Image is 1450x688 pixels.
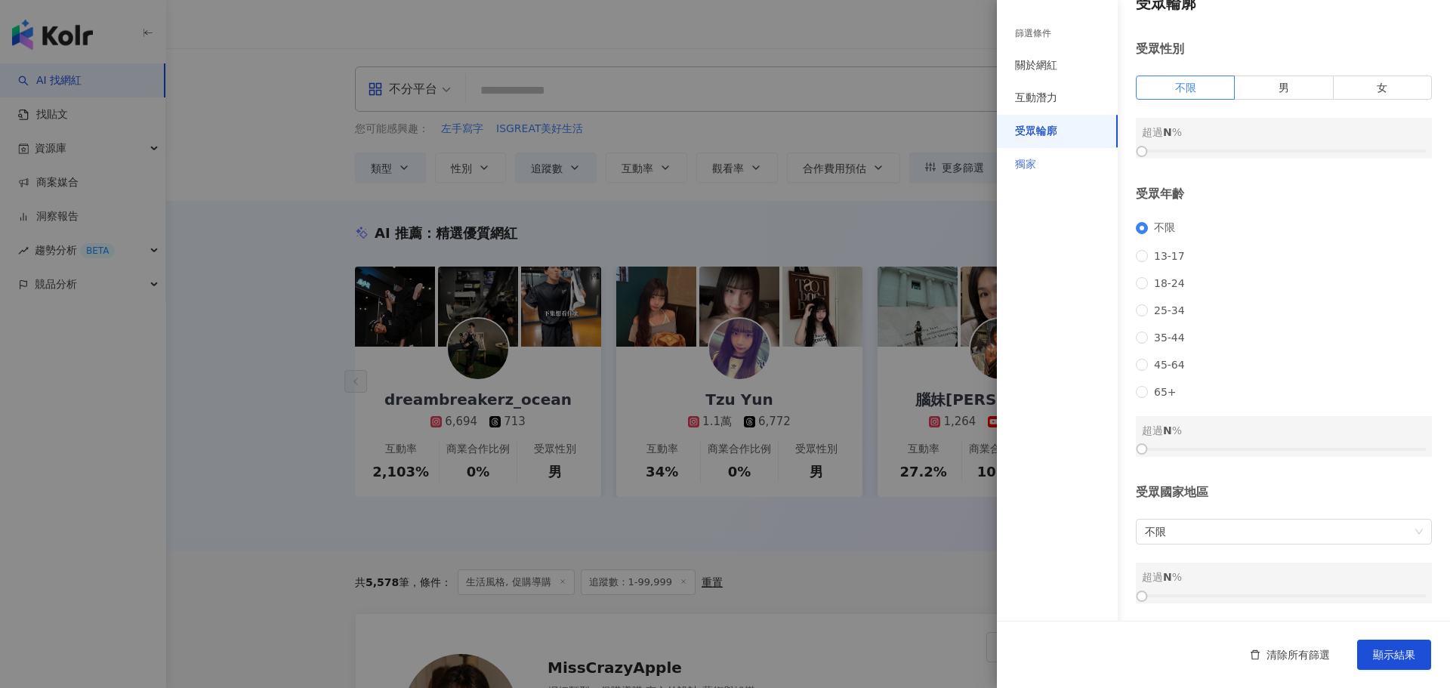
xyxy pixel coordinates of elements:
[1163,424,1172,437] span: N
[1136,41,1432,57] div: 受眾性別
[1015,58,1057,73] div: 關於網紅
[1142,569,1426,585] div: 超過 %
[1163,571,1172,583] span: N
[1015,91,1057,106] div: 互動潛力
[1015,124,1057,139] div: 受眾輪廓
[1279,82,1289,94] span: 男
[1136,484,1432,501] div: 受眾國家地區
[1015,157,1036,172] div: 獨家
[1373,649,1415,661] span: 顯示結果
[1250,649,1260,660] span: delete
[1266,649,1330,661] span: 清除所有篩選
[1148,304,1191,316] span: 25-34
[1235,640,1345,670] button: 清除所有篩選
[1148,250,1191,262] span: 13-17
[1148,332,1191,344] span: 35-44
[1357,640,1431,670] button: 顯示結果
[1142,422,1426,439] div: 超過 %
[1145,520,1423,544] span: 不限
[1175,82,1196,94] span: 不限
[1015,27,1051,40] div: 篩選條件
[1163,126,1172,138] span: N
[1136,186,1432,202] div: 受眾年齡
[1148,359,1191,371] span: 45-64
[1148,277,1191,289] span: 18-24
[1142,124,1426,140] div: 超過 %
[1148,386,1183,398] span: 65+
[1377,82,1387,94] span: 女
[1148,221,1181,235] span: 不限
